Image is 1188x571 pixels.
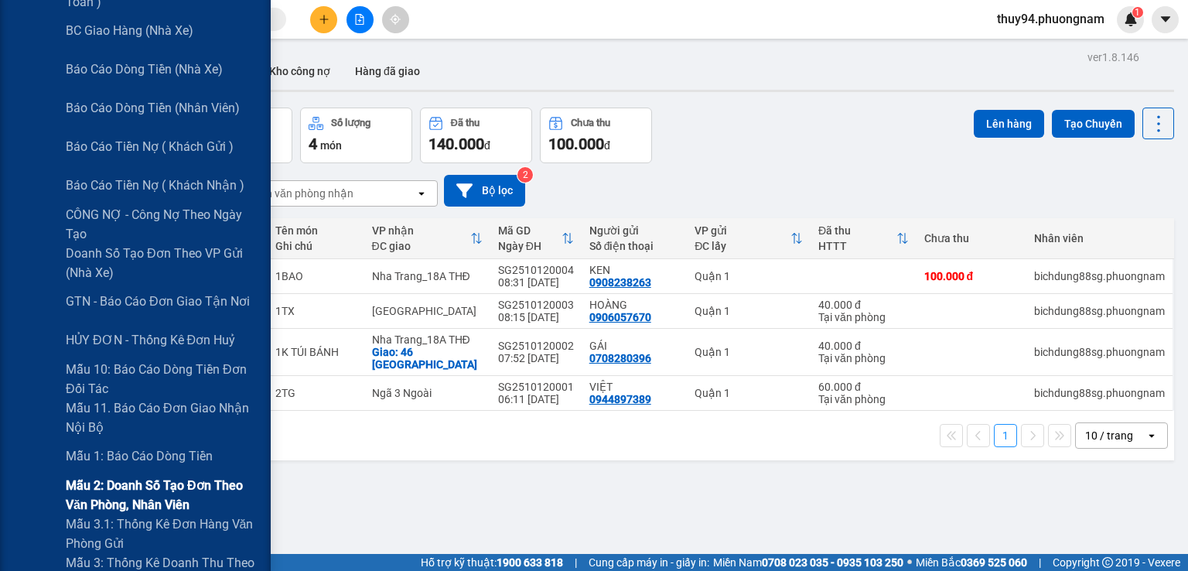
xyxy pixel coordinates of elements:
[575,554,577,571] span: |
[695,387,803,399] div: Quận 1
[66,21,193,40] span: BC giao hàng (nhà xe)
[66,176,244,195] span: Báo cáo tiền nợ ( khách nhận )
[589,240,680,252] div: Số điện thoại
[390,14,401,25] span: aim
[695,346,803,358] div: Quận 1
[1034,270,1165,282] div: bichdung88sg.phuongnam
[974,110,1044,138] button: Lên hàng
[517,167,533,183] sup: 2
[498,311,574,323] div: 08:15 [DATE]
[1034,232,1165,244] div: Nhân viên
[589,381,680,393] div: VIỆT
[372,346,483,371] div: Giao: 46 VIỆT BẮC
[811,218,917,259] th: Toggle SortBy
[924,232,1019,244] div: Chưa thu
[66,60,223,79] span: Báo cáo dòng tiền (nhà xe)
[589,340,680,352] div: GÁI
[818,340,909,352] div: 40.000 đ
[247,186,353,201] div: Chọn văn phòng nhận
[818,240,896,252] div: HTTT
[924,270,1019,282] div: 100.000 đ
[916,554,1027,571] span: Miền Bắc
[300,108,412,163] button: Số lượng4món
[498,352,574,364] div: 07:52 [DATE]
[1052,110,1135,138] button: Tạo Chuyến
[382,6,409,33] button: aim
[66,360,259,398] span: Mẫu 10: Báo cáo dòng tiền đơn đối tác
[498,240,562,252] div: Ngày ĐH
[275,270,357,282] div: 1BAO
[1152,6,1179,33] button: caret-down
[1159,12,1173,26] span: caret-down
[695,305,803,317] div: Quận 1
[589,352,651,364] div: 0708280396
[346,6,374,33] button: file-add
[498,393,574,405] div: 06:11 [DATE]
[1087,49,1139,66] div: ver 1.8.146
[275,224,357,237] div: Tên món
[415,187,428,200] svg: open
[1132,7,1143,18] sup: 1
[490,218,582,259] th: Toggle SortBy
[961,556,1027,569] strong: 0369 525 060
[1145,429,1158,442] svg: open
[907,559,912,566] span: ⚪️
[498,264,574,276] div: SG2510120004
[1102,557,1113,568] span: copyright
[695,224,790,237] div: VP gửi
[66,476,259,515] span: Mẫu 2: Doanh số tạo đơn theo Văn phòng, nhân viên
[687,218,811,259] th: Toggle SortBy
[1039,554,1041,571] span: |
[275,240,357,252] div: Ghi chú
[818,393,909,405] div: Tại văn phòng
[589,554,709,571] span: Cung cấp máy in - giấy in:
[1085,428,1133,443] div: 10 / trang
[498,340,574,352] div: SG2510120002
[66,398,259,437] span: Mẫu 11. Báo cáo đơn giao nhận nội bộ
[372,270,483,282] div: Nha Trang_18A THĐ
[1034,346,1165,358] div: bichdung88sg.phuongnam
[1034,305,1165,317] div: bichdung88sg.phuongnam
[420,108,532,163] button: Đã thu140.000đ
[66,330,235,350] span: HỦY ĐƠN - Thống kê đơn huỷ
[66,515,259,553] span: Mẫu 3.1: Thống kê đơn hàng văn phòng gửi
[713,554,903,571] span: Miền Nam
[985,9,1117,29] span: thuy94.phuongnam
[451,118,480,128] div: Đã thu
[1034,387,1165,399] div: bichdung88sg.phuongnam
[498,381,574,393] div: SG2510120001
[589,224,680,237] div: Người gửi
[444,175,525,207] button: Bộ lọc
[484,139,490,152] span: đ
[372,224,470,237] div: VP nhận
[319,14,329,25] span: plus
[66,137,234,156] span: Báo cáo tiền nợ ( khách gửi )
[1135,7,1140,18] span: 1
[498,276,574,289] div: 08:31 [DATE]
[372,240,470,252] div: ĐC giao
[1124,12,1138,26] img: icon-new-feature
[589,264,680,276] div: KEN
[428,135,484,153] span: 140.000
[589,299,680,311] div: HOÀNG
[257,53,343,90] button: Kho công nợ
[66,205,259,244] span: CÔNG NỢ - Công nợ theo ngày tạo
[818,311,909,323] div: Tại văn phòng
[354,14,365,25] span: file-add
[66,292,250,311] span: GTN - Báo cáo đơn giao tận nơi
[320,139,342,152] span: món
[309,135,317,153] span: 4
[66,446,213,466] span: Mẫu 1: Báo cáo dòng tiền
[818,299,909,311] div: 40.000 đ
[372,387,483,399] div: Ngã 3 Ngoài
[66,244,259,282] span: Doanh số tạo đơn theo VP gửi (nhà xe)
[497,556,563,569] strong: 1900 633 818
[498,299,574,311] div: SG2510120003
[548,135,604,153] span: 100.000
[275,305,357,317] div: 1TX
[275,346,357,358] div: 1K TÚI BÁNH
[571,118,610,128] div: Chưa thu
[421,554,563,571] span: Hỗ trợ kỹ thuật:
[818,352,909,364] div: Tại văn phòng
[540,108,652,163] button: Chưa thu100.000đ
